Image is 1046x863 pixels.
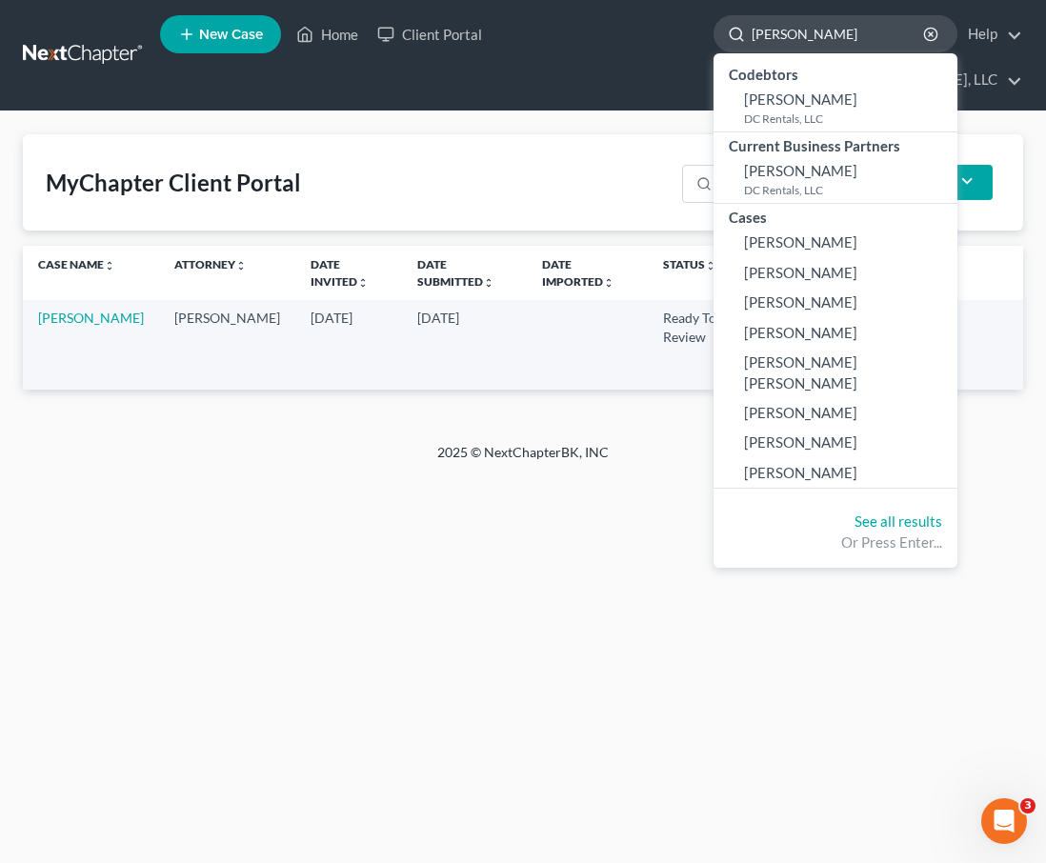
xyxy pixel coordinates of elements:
[648,300,759,389] td: Ready To Review
[744,353,857,391] span: [PERSON_NAME] [PERSON_NAME]
[603,277,614,289] i: unfold_more
[104,260,115,271] i: unfold_more
[705,260,716,271] i: unfold_more
[744,264,857,281] span: [PERSON_NAME]
[311,310,352,326] span: [DATE]
[1020,798,1036,813] span: 3
[714,61,957,85] div: Codebtors
[744,464,857,481] span: [PERSON_NAME]
[752,16,926,51] input: Search by name...
[542,257,614,288] a: Date Importedunfold_more
[714,156,957,203] a: [PERSON_NAME]DC Rentals, LLC
[311,257,369,288] a: Date Invitedunfold_more
[287,17,368,51] a: Home
[981,798,1027,844] iframe: Intercom live chat
[417,257,494,288] a: Date Submittedunfold_more
[714,428,957,457] a: [PERSON_NAME]
[417,310,459,326] span: [DATE]
[744,233,857,251] span: [PERSON_NAME]
[744,404,857,421] span: [PERSON_NAME]
[714,228,957,257] a: [PERSON_NAME]
[357,277,369,289] i: unfold_more
[714,348,957,398] a: [PERSON_NAME] [PERSON_NAME]
[744,162,857,179] span: [PERSON_NAME]
[235,260,247,271] i: unfold_more
[759,63,1022,97] a: Law Office of [PERSON_NAME], LLC
[66,443,980,477] div: 2025 © NextChapterBK, INC
[729,532,942,552] div: Or Press Enter...
[855,512,942,530] a: See all results
[744,110,953,127] small: DC Rentals, LLC
[483,277,494,289] i: unfold_more
[38,257,115,271] a: Case Nameunfold_more
[744,182,953,198] small: DC Rentals, LLC
[46,168,301,198] div: MyChapter Client Portal
[744,433,857,451] span: [PERSON_NAME]
[663,257,716,271] a: Statusunfold_more
[744,324,857,341] span: [PERSON_NAME]
[38,310,144,326] a: [PERSON_NAME]
[714,132,957,156] div: Current Business Partners
[714,288,957,317] a: [PERSON_NAME]
[714,318,957,348] a: [PERSON_NAME]
[714,398,957,428] a: [PERSON_NAME]
[714,204,957,228] div: Cases
[159,300,295,389] td: [PERSON_NAME]
[714,85,957,131] a: [PERSON_NAME]DC Rentals, LLC
[174,257,247,271] a: Attorneyunfold_more
[958,17,1022,51] a: Help
[714,458,957,488] a: [PERSON_NAME]
[744,90,857,108] span: [PERSON_NAME]
[714,258,957,288] a: [PERSON_NAME]
[744,293,857,311] span: [PERSON_NAME]
[199,28,263,42] span: New Case
[368,17,492,51] a: Client Portal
